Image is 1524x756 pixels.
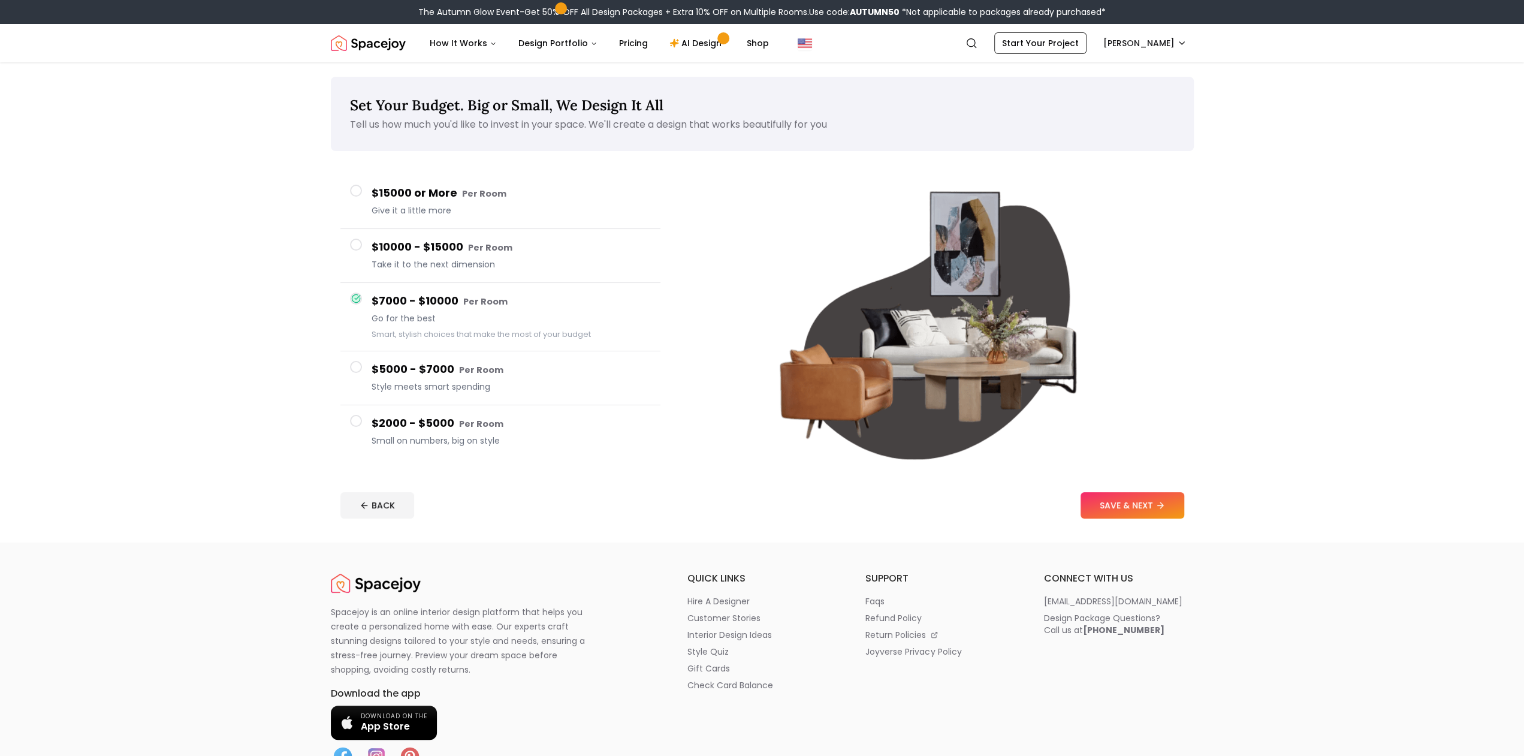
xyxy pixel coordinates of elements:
[1083,624,1164,636] b: [PHONE_NUMBER]
[1044,571,1194,586] h6: connect with us
[459,364,503,376] small: Per Room
[687,612,837,624] a: customer stories
[340,175,660,229] button: $15000 or More Per RoomGive it a little more
[687,571,837,586] h6: quick links
[350,118,1175,132] p: Tell us how much you'd like to invest in your space. We'll create a design that works beautifully...
[865,571,1015,586] h6: support
[418,6,1106,18] div: The Autumn Glow Event-Get 50% OFF All Design Packages + Extra 10% OFF on Multiple Rooms.
[687,679,773,691] p: check card balance
[865,612,922,624] p: refund policy
[459,418,503,430] small: Per Room
[865,629,926,641] p: return policies
[463,296,508,308] small: Per Room
[340,351,660,405] button: $5000 - $7000 Per RoomStyle meets smart spending
[609,31,657,55] a: Pricing
[372,435,651,447] span: Small on numbers, big on style
[994,32,1087,54] a: Start Your Project
[372,239,651,256] h4: $10000 - $15000
[850,6,900,18] b: AUTUMN50
[361,713,427,721] span: Download on the
[468,242,512,254] small: Per Room
[509,31,607,55] button: Design Portfolio
[331,686,659,701] h6: Download the app
[331,571,421,595] a: Spacejoy
[687,595,750,607] p: hire a designer
[687,662,837,674] a: gift cards
[1044,612,1164,636] div: Design Package Questions? Call us at
[340,283,660,351] button: $7000 - $10000 Per RoomGo for the bestSmart, stylish choices that make the most of your budget
[331,31,406,55] a: Spacejoy
[900,6,1106,18] span: *Not applicable to packages already purchased*
[420,31,506,55] button: How It Works
[372,329,591,339] small: Smart, stylish choices that make the most of your budget
[462,188,506,200] small: Per Room
[331,571,421,595] img: Spacejoy Logo
[331,605,599,677] p: Spacejoy is an online interior design platform that helps you create a personalized home with eas...
[350,96,663,115] span: Set Your Budget. Big or Small, We Design It All
[687,595,837,607] a: hire a designer
[687,646,729,658] p: style quiz
[331,31,406,55] img: Spacejoy Logo
[1044,595,1194,607] a: [EMAIL_ADDRESS][DOMAIN_NAME]
[372,204,651,216] span: Give it a little more
[660,31,735,55] a: AI Design
[340,716,354,729] img: Apple logo
[687,662,730,674] p: gift cards
[372,312,651,324] span: Go for the best
[1044,595,1182,607] p: [EMAIL_ADDRESS][DOMAIN_NAME]
[687,612,761,624] p: customer stories
[340,492,414,519] button: BACK
[372,361,651,378] h4: $5000 - $7000
[865,595,1015,607] a: faqs
[687,679,837,691] a: check card balance
[798,36,812,50] img: United States
[1096,32,1194,54] button: [PERSON_NAME]
[372,185,651,202] h4: $15000 or More
[331,706,437,740] a: Download on the App Store
[361,721,427,733] span: App Store
[865,646,961,658] p: joyverse privacy policy
[372,293,651,310] h4: $7000 - $10000
[687,646,837,658] a: style quiz
[1081,492,1184,519] button: SAVE & NEXT
[340,405,660,459] button: $2000 - $5000 Per RoomSmall on numbers, big on style
[809,6,900,18] span: Use code:
[331,24,1194,62] nav: Global
[687,629,837,641] a: interior design ideas
[372,258,651,270] span: Take it to the next dimension
[372,381,651,393] span: Style meets smart spending
[687,629,772,641] p: interior design ideas
[865,612,1015,624] a: refund policy
[865,646,1015,658] a: joyverse privacy policy
[420,31,778,55] nav: Main
[340,229,660,283] button: $10000 - $15000 Per RoomTake it to the next dimension
[737,31,778,55] a: Shop
[1044,612,1194,636] a: Design Package Questions?Call us at[PHONE_NUMBER]
[865,629,1015,641] a: return policies
[865,595,885,607] p: faqs
[372,415,651,432] h4: $2000 - $5000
